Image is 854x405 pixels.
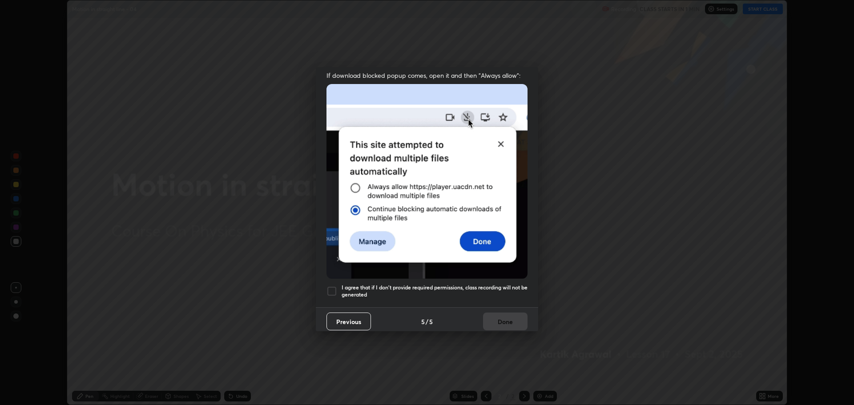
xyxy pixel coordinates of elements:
[326,84,528,278] img: downloads-permission-blocked.gif
[421,317,425,326] h4: 5
[326,71,528,80] span: If download blocked popup comes, open it and then "Always allow":
[342,284,528,298] h5: I agree that if I don't provide required permissions, class recording will not be generated
[429,317,433,326] h4: 5
[326,313,371,330] button: Previous
[426,317,428,326] h4: /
